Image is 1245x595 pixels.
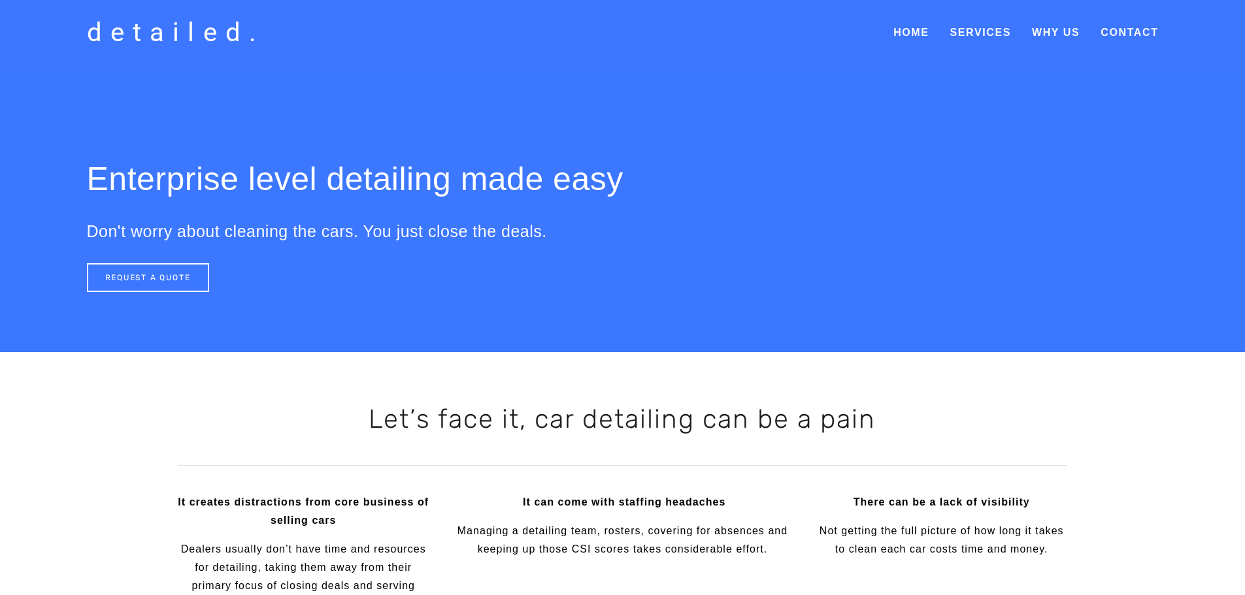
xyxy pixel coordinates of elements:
h2: Let’s face it, car detailing can be a pain [178,401,1067,438]
a: Home [893,21,929,44]
a: detailed. [80,13,272,52]
a: REQUEST A QUOTE [87,263,209,292]
strong: It creates distractions from core business of selling cars [178,496,432,526]
a: Contact [1101,21,1158,44]
strong: It can come with staffing headaches [523,496,725,507]
strong: There can be a lack of visibility [854,496,1030,507]
p: Not getting the full picture of how long it takes to clean each car costs time and money. [816,522,1067,558]
a: Services [950,27,1011,38]
h3: Don't worry about cleaning the cars. You just close the deals. [87,221,703,241]
p: Managing a detailing team, rosters, covering for absences and keeping up those CSI scores takes c... [451,522,793,558]
h1: Enterprise level detailing made easy [87,159,703,200]
a: Why Us [1032,27,1080,38]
